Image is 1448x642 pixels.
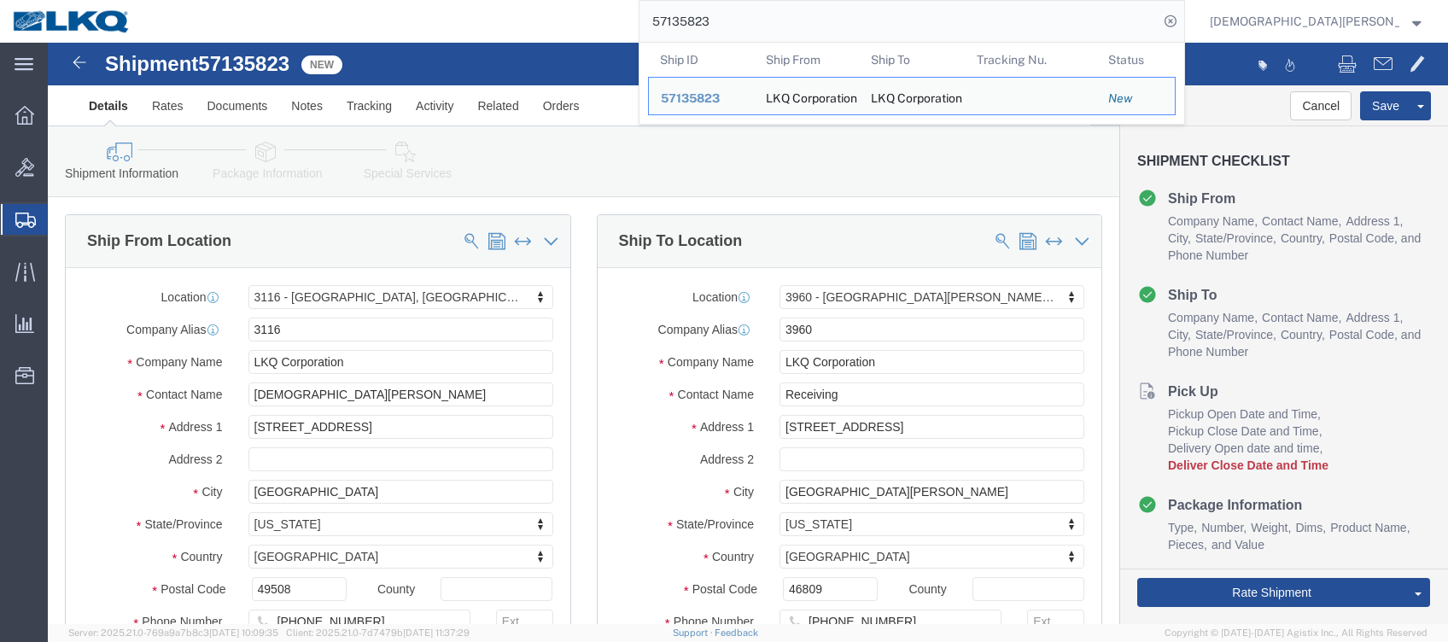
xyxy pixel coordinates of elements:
[1165,626,1428,640] span: Copyright © [DATE]-[DATE] Agistix Inc., All Rights Reserved
[754,43,860,77] th: Ship From
[209,627,278,638] span: [DATE] 10:09:35
[286,627,470,638] span: Client: 2025.21.0-7d7479b
[661,90,742,108] div: 57135823
[715,627,758,638] a: Feedback
[1209,11,1424,32] button: [DEMOGRAPHIC_DATA][PERSON_NAME]
[1108,90,1163,108] div: New
[661,91,720,105] span: 57135823
[12,9,131,34] img: logo
[965,43,1097,77] th: Tracking Nu.
[403,627,470,638] span: [DATE] 11:37:29
[859,43,965,77] th: Ship To
[68,627,278,638] span: Server: 2025.21.0-769a9a7b8c3
[1210,12,1399,31] span: Kristen Lund
[648,43,754,77] th: Ship ID
[673,627,715,638] a: Support
[766,78,848,114] div: LKQ Corporation
[871,78,953,114] div: LKQ Corporation
[639,1,1159,42] input: Search for shipment number, reference number
[648,43,1184,124] table: Search Results
[48,43,1448,624] iframe: FS Legacy Container
[1096,43,1176,77] th: Status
